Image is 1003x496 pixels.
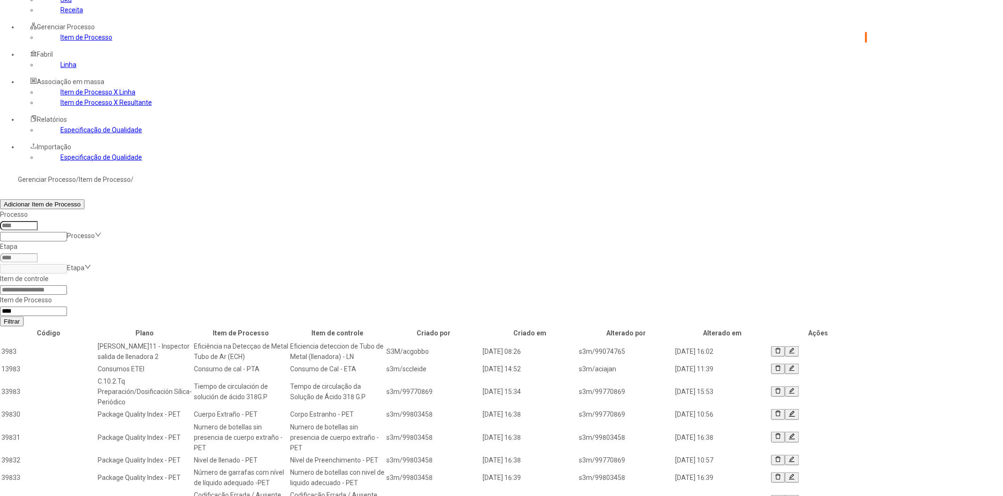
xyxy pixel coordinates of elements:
td: s3m/99803458 [386,454,481,466]
th: Item de controle [290,327,385,339]
a: Item de Processo [79,176,131,183]
span: Importação [37,143,71,151]
td: Cuerpo Extraño - PET [193,409,289,420]
td: Tiempo de circulación de solución de ácido 318G.P [193,376,289,408]
td: s3m/99803458 [578,467,674,488]
td: Package Quality Index - PET [97,454,192,466]
td: 39830 [1,409,96,420]
td: [DATE] 16:39 [675,467,770,488]
span: Relatórios [37,116,67,123]
td: s3m/99074765 [578,341,674,362]
td: [DATE] 15:53 [675,376,770,408]
td: Numero de botellas sin presencia de cuerpo extraño - PET [290,421,385,453]
td: C.10.2.Tq Preparación/Dosificación Sílica-Periódico [97,376,192,408]
th: Alterado por [578,327,674,339]
nz-breadcrumb-separator: / [131,176,134,183]
td: s3m/99803458 [386,409,481,420]
th: Código [1,327,96,339]
td: [DATE] 16:38 [482,409,577,420]
td: Nível de Preenchimento - PET [290,454,385,466]
td: Package Quality Index - PET [97,409,192,420]
td: Eficiencia deteccion de Tubo de Metal (llenadora) - LN [290,341,385,362]
td: 3983 [1,341,96,362]
td: Consumo de Cal - ETA [290,363,385,375]
td: [PERSON_NAME]11 - Inspector salida de llenadora 2 [97,341,192,362]
td: [DATE] 16:38 [675,421,770,453]
a: Receita [60,6,83,14]
span: Associação em massa [37,78,104,86]
td: [DATE] 16:02 [675,341,770,362]
td: [DATE] 15:34 [482,376,577,408]
th: Criado por [386,327,481,339]
td: [DATE] 14:52 [482,363,577,375]
nz-select-placeholder: Etapa [67,264,84,272]
th: Alterado em [675,327,770,339]
td: Numero de botellas sin presencia de cuerpo extraño - PET [193,421,289,453]
nz-select-placeholder: Processo [67,232,95,239]
td: Package Quality Index - PET [97,421,192,453]
a: Linha [60,61,76,68]
td: s3m/99770869 [578,376,674,408]
span: Fabril [37,51,53,58]
th: Ações [771,327,866,339]
td: Consumos ETEI [97,363,192,375]
td: Numero de botellas con nivel de liquido adecuado - PET [290,467,385,488]
td: [DATE] 08:26 [482,341,577,362]
td: [DATE] 10:57 [675,454,770,466]
td: s3m/99770869 [578,409,674,420]
span: Gerenciar Processo [37,23,95,31]
td: Package Quality Index - PET [97,467,192,488]
a: Gerenciar Processo [18,176,76,183]
td: 39832 [1,454,96,466]
td: 13983 [1,363,96,375]
a: Item de Processo X Resultante [60,99,152,106]
td: [DATE] 16:39 [482,467,577,488]
td: Corpo Estranho - PET [290,409,385,420]
th: Item de Processo [193,327,289,339]
td: [DATE] 16:38 [482,421,577,453]
th: Criado em [482,327,577,339]
td: Consumo de cal - PTA [193,363,289,375]
a: Item de Processo X Linha [60,88,135,96]
td: s3m/sccleide [386,363,481,375]
td: [DATE] 11:39 [675,363,770,375]
a: Especificação de Qualidade [60,126,142,134]
td: 33983 [1,376,96,408]
a: Especificação de Qualidade [60,154,142,161]
span: Filtrar [4,318,20,325]
td: s3m/99770869 [386,376,481,408]
span: Adicionar Item de Processo [4,201,81,208]
td: [DATE] 16:38 [482,454,577,466]
td: Nivel de llenado - PET [193,454,289,466]
td: 39833 [1,467,96,488]
td: s3m/aciajan [578,363,674,375]
td: Eficiência na Detecçao de Metal Tubo de Ar (ECH) [193,341,289,362]
nz-breadcrumb-separator: / [76,176,79,183]
th: Plano [97,327,192,339]
a: Item de Processo [60,34,112,41]
td: [DATE] 10:56 [675,409,770,420]
td: s3m/99770869 [578,454,674,466]
td: S3M/acgobbo [386,341,481,362]
td: s3m/99803458 [386,467,481,488]
td: Número de garrafas com nível de líquido adequado -PET [193,467,289,488]
td: s3m/99803458 [386,421,481,453]
td: s3m/99803458 [578,421,674,453]
td: 39831 [1,421,96,453]
td: Tempo de circulação da Solução de Ácido 318 G.P [290,376,385,408]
